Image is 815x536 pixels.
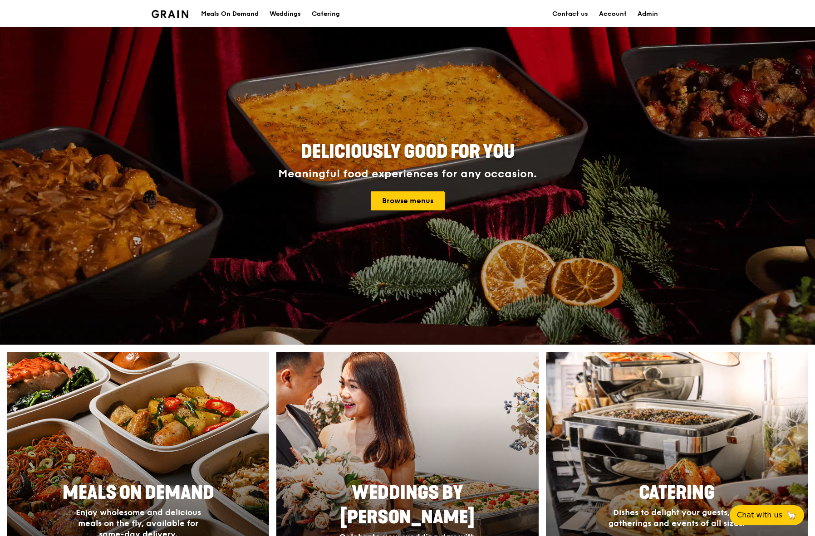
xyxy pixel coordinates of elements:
[306,0,345,28] a: Catering
[201,0,259,28] div: Meals On Demand
[547,0,594,28] a: Contact us
[639,482,715,504] span: Catering
[786,510,797,521] span: 🦙
[340,482,475,528] span: Weddings by [PERSON_NAME]
[270,0,301,28] div: Weddings
[312,0,340,28] div: Catering
[730,505,804,525] button: Chat with us🦙
[594,0,632,28] a: Account
[264,0,306,28] a: Weddings
[301,141,515,163] span: Deliciously good for you
[371,191,445,210] a: Browse menus
[737,510,782,521] span: Chat with us
[609,507,745,528] span: Dishes to delight your guests, at gatherings and events of all sizes.
[152,10,188,18] img: Grain
[63,482,214,504] span: Meals On Demand
[632,0,663,28] a: Admin
[244,168,571,180] div: Meaningful food experiences for any occasion.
